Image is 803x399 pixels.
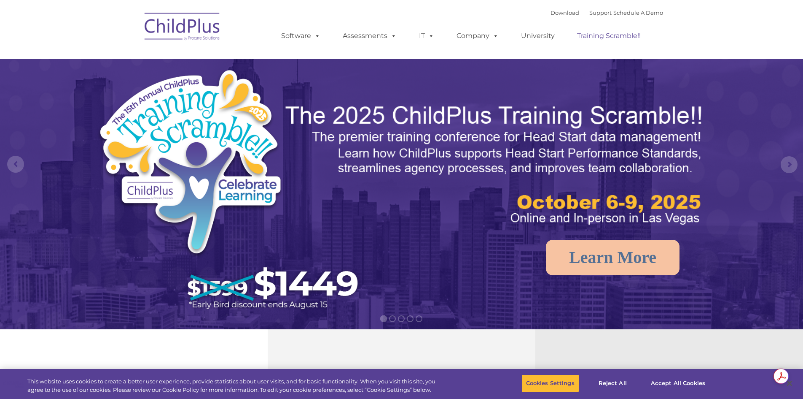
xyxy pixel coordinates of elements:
[117,90,153,97] span: Phone number
[613,9,663,16] a: Schedule A Demo
[334,27,405,44] a: Assessments
[546,240,679,275] a: Learn More
[551,9,663,16] font: |
[513,27,563,44] a: University
[551,9,579,16] a: Download
[140,7,225,49] img: ChildPlus by Procare Solutions
[569,27,649,44] a: Training Scramble!!
[411,27,443,44] a: IT
[273,27,329,44] a: Software
[27,377,442,394] div: This website uses cookies to create a better user experience, provide statistics about user visit...
[646,375,710,392] button: Accept All Cookies
[586,375,639,392] button: Reject All
[117,56,143,62] span: Last name
[589,9,612,16] a: Support
[521,375,579,392] button: Cookies Settings
[448,27,507,44] a: Company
